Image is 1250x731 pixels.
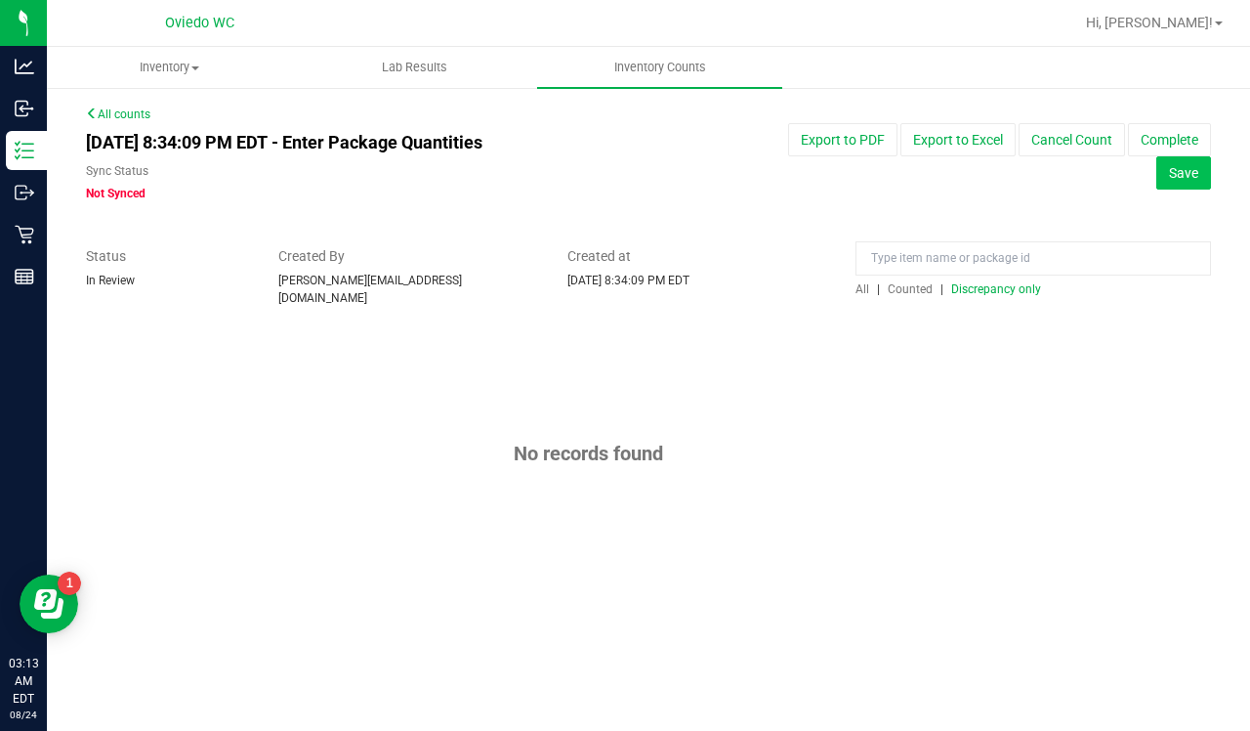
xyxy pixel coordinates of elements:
[20,575,78,633] iframe: Resource center
[567,274,689,287] span: [DATE] 8:34:09 PM EDT
[15,225,34,244] inline-svg: Retail
[165,15,234,31] span: Oviedo WC
[9,655,38,708] p: 03:13 AM EDT
[278,274,462,305] span: [PERSON_NAME][EMAIL_ADDRESS][DOMAIN_NAME]
[940,282,943,296] span: |
[900,123,1016,156] button: Export to Excel
[86,162,148,180] label: Sync Status
[951,282,1041,296] span: Discrepancy only
[15,141,34,160] inline-svg: Inventory
[567,246,827,267] span: Created at
[855,282,877,296] a: All
[278,246,538,267] span: Created By
[58,572,81,595] iframe: Resource center unread badge
[15,267,34,286] inline-svg: Reports
[1169,165,1198,181] span: Save
[86,274,135,287] span: In Review
[86,133,730,152] h4: [DATE] 8:34:09 PM EDT - Enter Package Quantities
[86,107,150,121] a: All counts
[946,282,1041,296] a: Discrepancy only
[1019,123,1125,156] button: Cancel Count
[855,241,1211,276] input: Type item name or package id
[15,99,34,118] inline-svg: Inbound
[292,47,537,88] a: Lab Results
[48,59,291,76] span: Inventory
[9,708,38,722] p: 08/24
[355,59,474,76] span: Lab Results
[86,246,249,267] span: Status
[588,59,732,76] span: Inventory Counts
[788,123,897,156] button: Export to PDF
[47,47,292,88] a: Inventory
[855,282,869,296] span: All
[877,282,880,296] span: |
[1086,15,1213,30] span: Hi, [PERSON_NAME]!
[15,183,34,202] inline-svg: Outbound
[86,187,146,200] span: Not Synced
[883,282,940,296] a: Counted
[1156,156,1211,190] button: Save
[888,282,933,296] span: Counted
[537,47,782,88] a: Inventory Counts
[15,57,34,76] inline-svg: Analytics
[514,442,663,465] span: No records found
[1128,123,1211,156] button: Complete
